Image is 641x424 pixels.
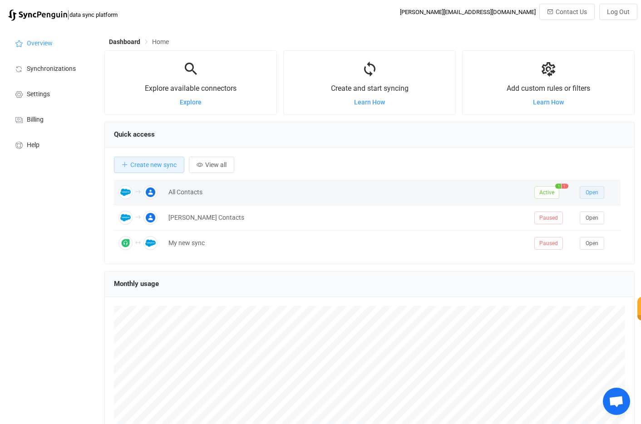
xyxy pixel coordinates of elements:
span: View all [205,161,227,168]
img: syncpenguin.svg [8,10,67,21]
img: Google Contacts [143,185,158,199]
span: Synchronizations [27,65,76,73]
span: Open [586,240,598,247]
span: Help [27,142,39,149]
img: Google Contacts [143,211,158,225]
a: |data sync platform [8,8,118,21]
button: Open [580,212,604,224]
img: Freshdesk Contacts [118,236,133,250]
span: Quick access [114,130,155,138]
span: Open [586,189,598,196]
img: Salesforce Contacts [118,185,133,199]
button: Create new sync [114,157,184,173]
span: Monthly usage [114,280,159,288]
a: Synchronizations [5,55,95,81]
span: | [67,8,69,21]
img: Salesforce Contacts [118,211,133,225]
a: Learn How [533,99,564,106]
span: Add custom rules or filters [507,84,590,93]
img: Salesforce Contacts [143,236,158,250]
div: Breadcrumb [109,39,169,45]
div: Open chat [603,388,630,415]
span: Active [534,186,559,199]
button: View all [189,157,234,173]
div: [PERSON_NAME][EMAIL_ADDRESS][DOMAIN_NAME] [400,9,536,15]
span: Open [586,215,598,221]
span: Explore available connectors [145,84,237,93]
span: Contact Us [556,8,587,15]
span: Paused [534,212,563,224]
span: Settings [27,91,50,98]
span: Dashboard [109,38,140,45]
a: Settings [5,81,95,106]
button: Open [580,237,604,250]
button: Open [580,186,604,199]
a: Open [580,214,604,221]
a: Help [5,132,95,157]
a: Overview [5,30,95,55]
a: Open [580,188,604,196]
span: Create and start syncing [331,84,409,93]
span: Billing [27,116,44,123]
span: Create new sync [130,161,177,168]
a: Learn How [354,99,385,106]
span: data sync platform [69,11,118,18]
span: Home [152,38,169,45]
span: 1 [562,183,568,188]
span: Overview [27,40,53,47]
a: Explore [180,99,202,106]
div: [PERSON_NAME] Contacts [164,212,530,223]
div: All Contacts [164,187,530,197]
span: 1 [555,183,561,188]
a: Billing [5,106,95,132]
button: Log Out [599,4,637,20]
a: Open [580,239,604,247]
button: Contact Us [539,4,595,20]
div: My new sync [164,238,530,248]
span: Paused [534,237,563,250]
span: Log Out [607,8,630,15]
